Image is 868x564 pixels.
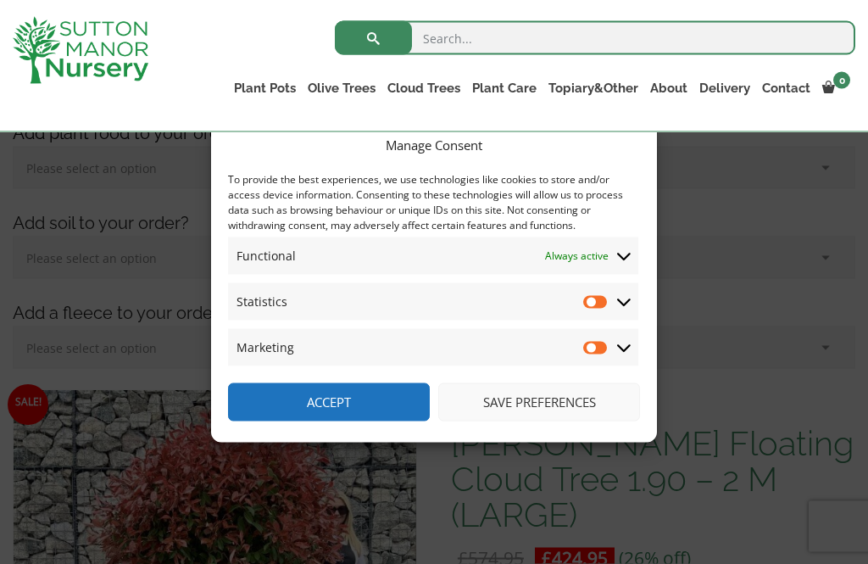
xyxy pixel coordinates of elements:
[756,76,816,100] a: Contact
[236,292,287,312] span: Statistics
[13,17,148,84] img: logo
[693,76,756,100] a: Delivery
[228,283,638,321] summary: Statistics
[545,246,609,266] span: Always active
[816,76,855,100] a: 0
[228,237,638,275] summary: Functional Always active
[466,76,542,100] a: Plant Care
[236,338,294,358] span: Marketing
[228,76,302,100] a: Plant Pots
[302,76,381,100] a: Olive Trees
[236,246,296,266] span: Functional
[438,383,640,422] button: Save preferences
[542,76,644,100] a: Topiary&Other
[335,21,855,55] input: Search...
[386,135,482,155] div: Manage Consent
[228,172,638,233] div: To provide the best experiences, we use technologies like cookies to store and/or access device i...
[381,76,466,100] a: Cloud Trees
[644,76,693,100] a: About
[833,72,850,89] span: 0
[228,329,638,366] summary: Marketing
[228,383,430,422] button: Accept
